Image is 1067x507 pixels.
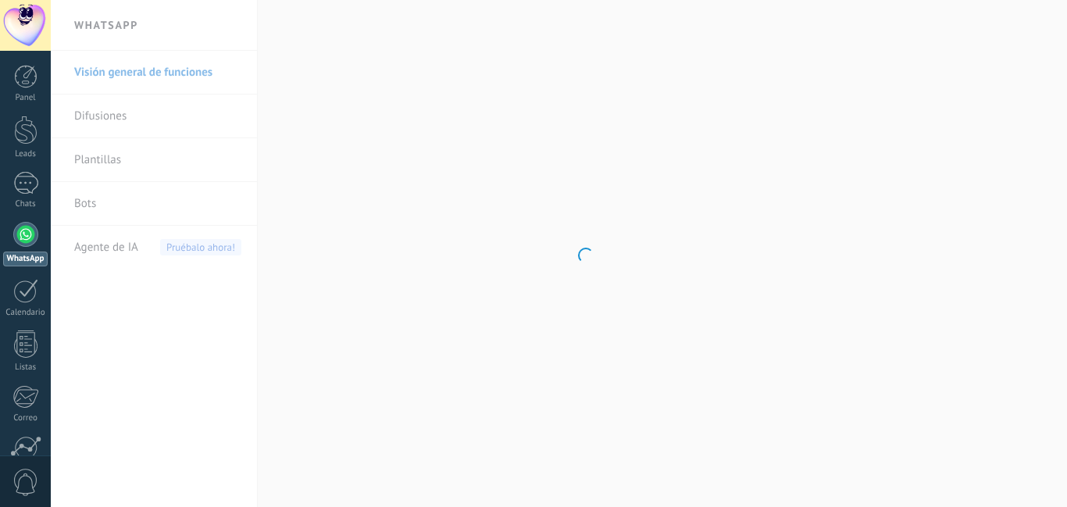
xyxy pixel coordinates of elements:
[3,93,48,103] div: Panel
[3,149,48,159] div: Leads
[3,199,48,209] div: Chats
[3,413,48,423] div: Correo
[3,308,48,318] div: Calendario
[3,252,48,266] div: WhatsApp
[3,362,48,373] div: Listas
